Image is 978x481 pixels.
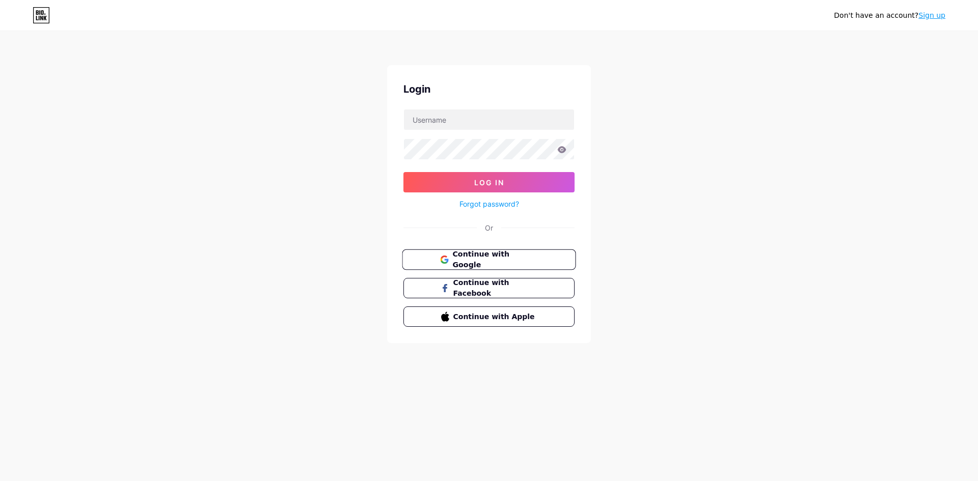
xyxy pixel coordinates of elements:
div: Login [403,81,575,97]
input: Username [404,109,574,130]
span: Continue with Facebook [453,277,537,299]
button: Continue with Facebook [403,278,575,298]
span: Log In [474,178,504,187]
button: Log In [403,172,575,192]
div: Or [485,222,493,233]
span: Continue with Apple [453,312,537,322]
button: Continue with Apple [403,306,575,327]
span: Continue with Google [452,249,537,271]
a: Forgot password? [459,199,519,209]
a: Continue with Google [403,249,575,270]
a: Sign up [918,11,945,19]
button: Continue with Google [402,249,576,270]
div: Don't have an account? [834,10,945,21]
